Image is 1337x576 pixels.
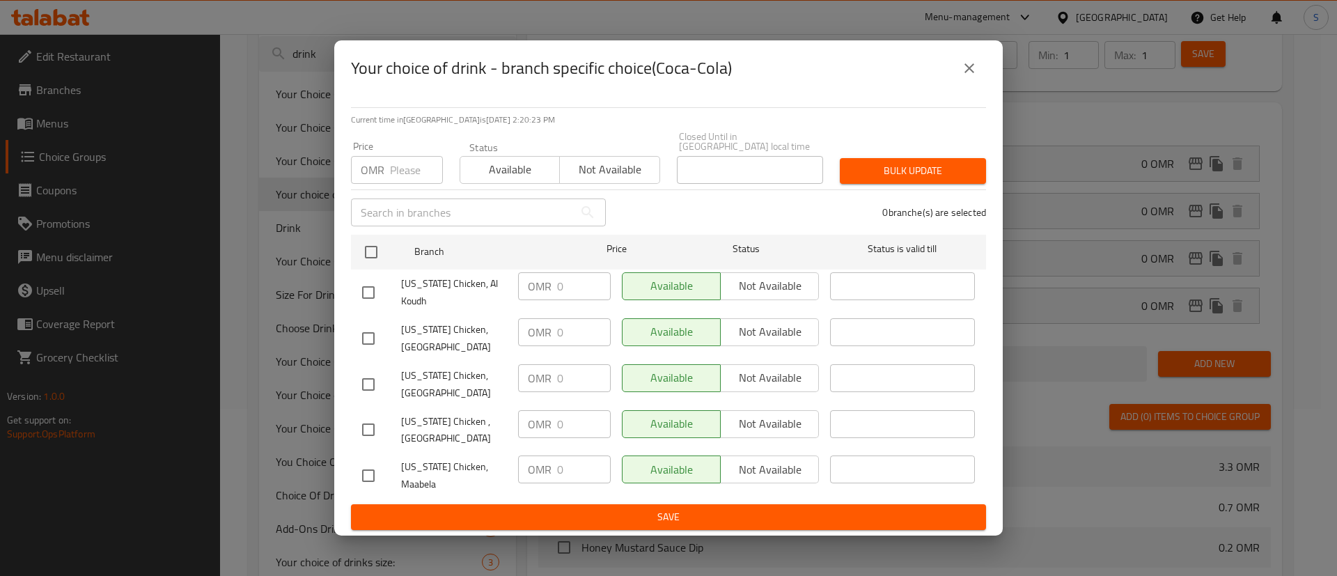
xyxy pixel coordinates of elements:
[351,199,574,226] input: Search in branches
[559,156,659,184] button: Not available
[528,370,552,387] p: OMR
[528,324,552,341] p: OMR
[528,416,552,433] p: OMR
[390,156,443,184] input: Please enter price
[401,413,507,448] span: [US_STATE] Chicken , [GEOGRAPHIC_DATA]
[528,278,552,295] p: OMR
[557,318,611,346] input: Please enter price
[351,114,986,126] p: Current time in [GEOGRAPHIC_DATA] is [DATE] 2:20:23 PM
[565,159,654,180] span: Not available
[882,205,986,219] p: 0 branche(s) are selected
[351,504,986,530] button: Save
[401,458,507,493] span: [US_STATE] Chicken, Maabela
[840,158,986,184] button: Bulk update
[557,456,611,483] input: Please enter price
[401,275,507,310] span: [US_STATE] Chicken, Al Koudh
[557,410,611,438] input: Please enter price
[466,159,554,180] span: Available
[557,272,611,300] input: Please enter price
[953,52,986,85] button: close
[414,243,559,260] span: Branch
[674,240,819,258] span: Status
[570,240,663,258] span: Price
[528,461,552,478] p: OMR
[361,162,384,178] p: OMR
[851,162,975,180] span: Bulk update
[351,57,732,79] h2: Your choice of drink - branch specific choice(Coca-Cola)
[830,240,975,258] span: Status is valid till
[401,367,507,402] span: [US_STATE] Chicken, [GEOGRAPHIC_DATA]
[362,508,975,526] span: Save
[460,156,560,184] button: Available
[557,364,611,392] input: Please enter price
[401,321,507,356] span: [US_STATE] Chicken, [GEOGRAPHIC_DATA]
